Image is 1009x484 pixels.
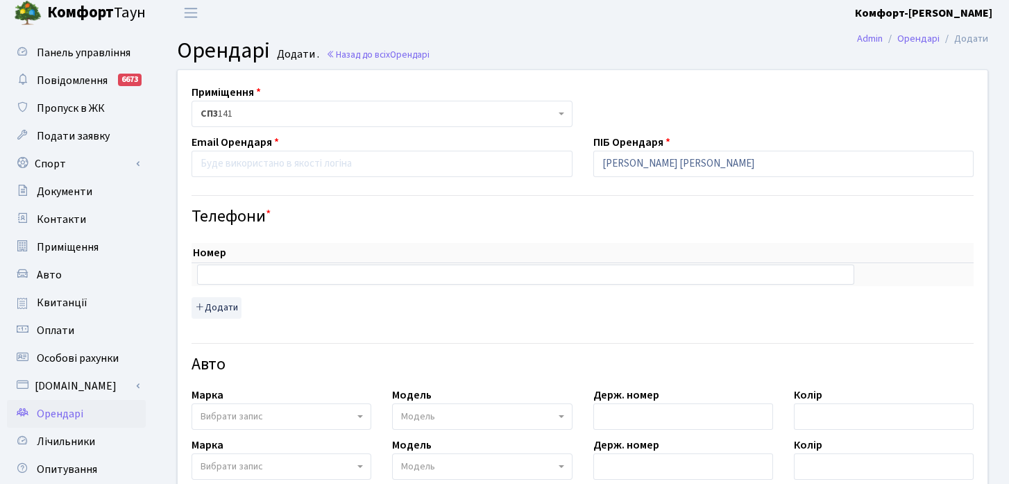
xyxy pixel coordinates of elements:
a: Спорт [7,150,146,178]
span: Особові рахунки [37,351,119,366]
span: Панель управління [37,45,130,60]
span: Документи [37,184,92,199]
a: Документи [7,178,146,206]
label: Марка [192,437,223,453]
span: Опитування [37,462,97,477]
a: Комфорт-[PERSON_NAME] [855,5,992,22]
span: Таун [47,1,146,25]
span: Повідомлення [37,73,108,88]
a: Опитування [7,456,146,483]
span: Модель [401,460,435,474]
label: Держ. номер [593,437,659,453]
span: <b>СП3</b>&nbsp;&nbsp;&nbsp;141 [192,101,573,127]
label: Модель [392,387,432,403]
h4: Телефони [192,207,974,227]
span: Пропуск в ЖК [37,101,105,116]
span: Орендарі [177,35,270,67]
a: Квитанції [7,289,146,317]
a: Повідомлення6673 [7,67,146,94]
a: Подати заявку [7,122,146,150]
a: Орендарі [897,31,940,46]
span: Приміщення [37,240,99,255]
div: 6673 [118,74,142,86]
label: Приміщення [192,84,261,101]
label: Держ. номер [593,387,659,403]
small: Додати . [274,48,319,61]
th: Номер [192,243,860,263]
b: СП3 [201,107,218,121]
a: Назад до всіхОрендарі [326,48,430,61]
span: Орендарі [390,48,430,61]
a: [DOMAIN_NAME] [7,372,146,400]
label: Email Орендаря [192,134,279,151]
span: Оплати [37,323,74,338]
a: Орендарі [7,400,146,428]
a: Особові рахунки [7,344,146,372]
a: Admin [857,31,883,46]
span: Вибрати запис [201,410,263,424]
a: Панель управління [7,39,146,67]
span: Модель [401,410,435,424]
a: Приміщення [7,233,146,261]
label: Марка [192,387,223,403]
span: Авто [37,267,62,283]
li: Додати [940,31,988,47]
b: Комфорт-[PERSON_NAME] [855,6,992,21]
span: Вибрати запис [201,460,263,474]
button: Додати [192,297,241,319]
b: Комфорт [47,1,114,24]
button: Переключити навігацію [173,1,208,24]
label: Модель [392,437,432,453]
input: Буде використано в якості логіна [192,151,573,177]
label: Колір [794,437,822,453]
span: Орендарі [37,406,83,422]
label: ПІБ Орендаря [593,134,670,151]
a: Авто [7,261,146,289]
a: Лічильники [7,428,146,456]
a: Контакти [7,206,146,233]
span: Подати заявку [37,128,110,144]
span: <b>СП3</b>&nbsp;&nbsp;&nbsp;141 [201,107,555,121]
h4: Авто [192,355,974,375]
a: Оплати [7,317,146,344]
label: Колір [794,387,822,403]
span: Контакти [37,212,86,227]
a: Пропуск в ЖК [7,94,146,122]
span: Квитанції [37,295,87,310]
nav: breadcrumb [836,24,1009,53]
span: Лічильники [37,434,95,449]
